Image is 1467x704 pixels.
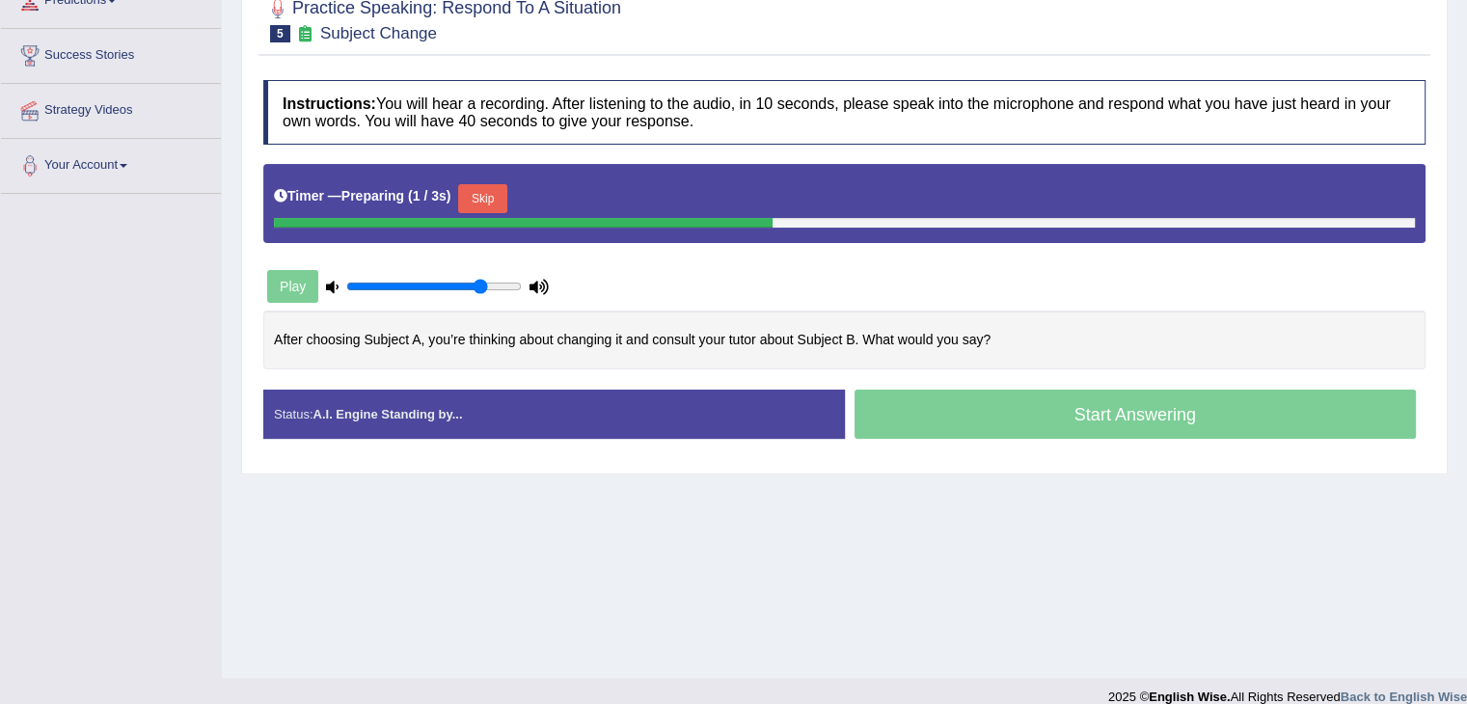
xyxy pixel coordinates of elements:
[458,184,506,213] button: Skip
[295,25,315,43] small: Exam occurring question
[1149,690,1230,704] strong: English Wise.
[270,25,290,42] span: 5
[341,188,404,203] b: Preparing
[274,189,450,203] h5: Timer —
[263,80,1426,145] h4: You will hear a recording. After listening to the audio, in 10 seconds, please speak into the mic...
[1,139,221,187] a: Your Account
[1,29,221,77] a: Success Stories
[447,188,451,203] b: )
[413,188,447,203] b: 1 / 3s
[283,95,376,112] b: Instructions:
[312,407,462,421] strong: A.I. Engine Standing by...
[263,311,1426,369] div: After choosing Subject A, you’re thinking about changing it and consult your tutor about Subject ...
[1,84,221,132] a: Strategy Videos
[320,24,437,42] small: Subject Change
[263,390,845,439] div: Status:
[1341,690,1467,704] a: Back to English Wise
[408,188,413,203] b: (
